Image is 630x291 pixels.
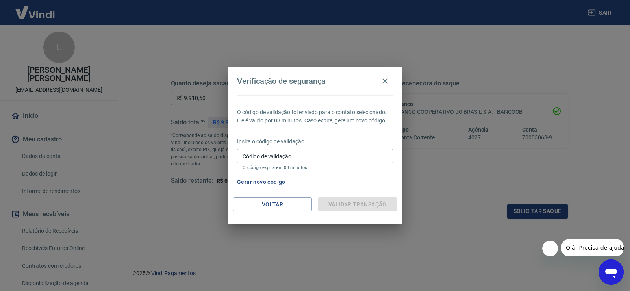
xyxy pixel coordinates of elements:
[234,175,289,189] button: Gerar novo código
[243,165,387,170] p: O código expira em 03 minutos.
[561,239,624,256] iframe: Mensagem da empresa
[5,6,66,12] span: Olá! Precisa de ajuda?
[237,108,393,125] p: O código de validação foi enviado para o contato selecionado. Ele é válido por 03 minutos. Caso e...
[233,197,312,212] button: Voltar
[237,137,393,146] p: Insira o código de validação
[542,241,558,256] iframe: Fechar mensagem
[237,76,326,86] h4: Verificação de segurança
[598,259,624,285] iframe: Botão para abrir a janela de mensagens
